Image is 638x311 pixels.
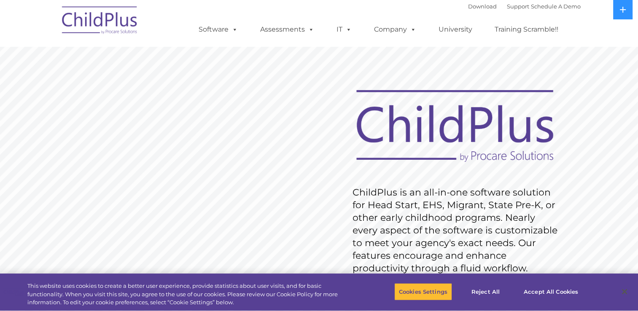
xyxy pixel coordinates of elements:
[394,283,452,300] button: Cookies Settings
[468,3,497,10] a: Download
[58,0,142,43] img: ChildPlus by Procare Solutions
[519,283,583,300] button: Accept All Cookies
[190,21,246,38] a: Software
[468,3,581,10] font: |
[459,283,512,300] button: Reject All
[353,186,562,275] rs-layer: ChildPlus is an all-in-one software solution for Head Start, EHS, Migrant, State Pre-K, or other ...
[366,21,425,38] a: Company
[430,21,481,38] a: University
[27,282,351,307] div: This website uses cookies to create a better user experience, provide statistics about user visit...
[486,21,567,38] a: Training Scramble!!
[615,282,634,301] button: Close
[507,3,529,10] a: Support
[252,21,323,38] a: Assessments
[531,3,581,10] a: Schedule A Demo
[328,21,360,38] a: IT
